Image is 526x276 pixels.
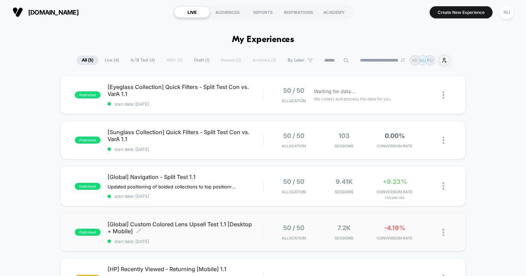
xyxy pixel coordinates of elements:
span: start date: [DATE] [107,194,263,199]
span: 50 / 50 [283,224,304,232]
img: Visually logo [13,7,23,17]
span: [DOMAIN_NAME] [28,9,79,16]
img: close [443,229,444,236]
span: 103 [338,132,350,139]
span: [HP] Recently Viewed - Returning [Mobile] 1.1 [107,266,263,273]
div: Current time [169,138,185,146]
span: 0.00% [385,132,405,139]
span: 50 / 50 [283,87,304,94]
span: [Global] Custom Colored Lens Upsell Test 1.1 [Desktop + Mobile] [107,221,263,235]
button: Play, NEW DEMO 2025-VEED.mp4 [3,136,15,147]
span: 9.41k [336,178,353,185]
span: Allocation [282,98,306,103]
span: for Grid Var [371,196,418,200]
span: published [75,137,101,144]
span: [Sunglass Collection] Quick Filters - Split Test Con vs. VarA 1.1 [107,129,263,143]
span: By Label [288,58,304,63]
button: NU [498,5,516,19]
img: end [401,58,405,62]
div: Duration [186,138,205,146]
span: start date: [DATE] [107,239,263,244]
img: close [443,182,444,190]
span: A/B Test ( 4 ) [125,56,160,65]
span: -4.19% [384,224,405,232]
span: published [75,183,101,190]
div: INSPIRATIONS [281,7,316,18]
span: 50 / 50 [283,178,304,185]
span: Draft ( 1 ) [189,56,215,65]
span: Updated positioning of bolded collections to top positionremoved highlight collection + lensesAdd... [107,184,237,189]
input: Volume [218,139,239,145]
span: 7.2k [337,224,351,232]
div: AUDIENCES [210,7,245,18]
span: CONVERSION RATE [371,144,418,148]
p: PG [427,58,433,63]
p: AD [412,58,418,63]
span: Sessions [321,144,368,148]
span: +9.23% [383,178,407,185]
img: close [443,137,444,144]
span: start date: [DATE] [107,102,263,107]
img: close [443,91,444,99]
span: All ( 5 ) [77,56,98,65]
div: REPORTS [245,7,281,18]
h1: My Experiences [232,35,294,45]
span: [Global] Navigation - Split Test 1.1 [107,173,263,180]
div: ACADEMY [316,7,352,18]
span: Sessions [321,189,368,194]
input: Seek [5,127,264,133]
span: Allocation [282,144,306,148]
span: CONVERSION RATE [371,189,418,194]
span: Allocation [282,189,306,194]
span: Allocation [282,236,306,241]
div: LIVE [174,7,210,18]
button: [DOMAIN_NAME] [10,7,81,18]
button: Create New Experience [430,6,493,18]
span: Live ( 4 ) [99,56,124,65]
span: We collect and process the data for you [314,96,391,102]
span: start date: [DATE] [107,147,263,152]
span: Waiting for data... [314,88,355,95]
div: NU [500,6,513,19]
span: published [75,91,101,98]
p: NU [420,58,426,63]
span: CONVERSION RATE [371,236,418,241]
span: published [75,229,101,236]
span: [Eyeglass Collection] Quick Filters - Split Test Con vs. VarA 1.1 [107,83,263,97]
span: Sessions [321,236,368,241]
span: 50 / 50 [283,132,304,139]
button: Play, NEW DEMO 2025-VEED.mp4 [126,67,143,84]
